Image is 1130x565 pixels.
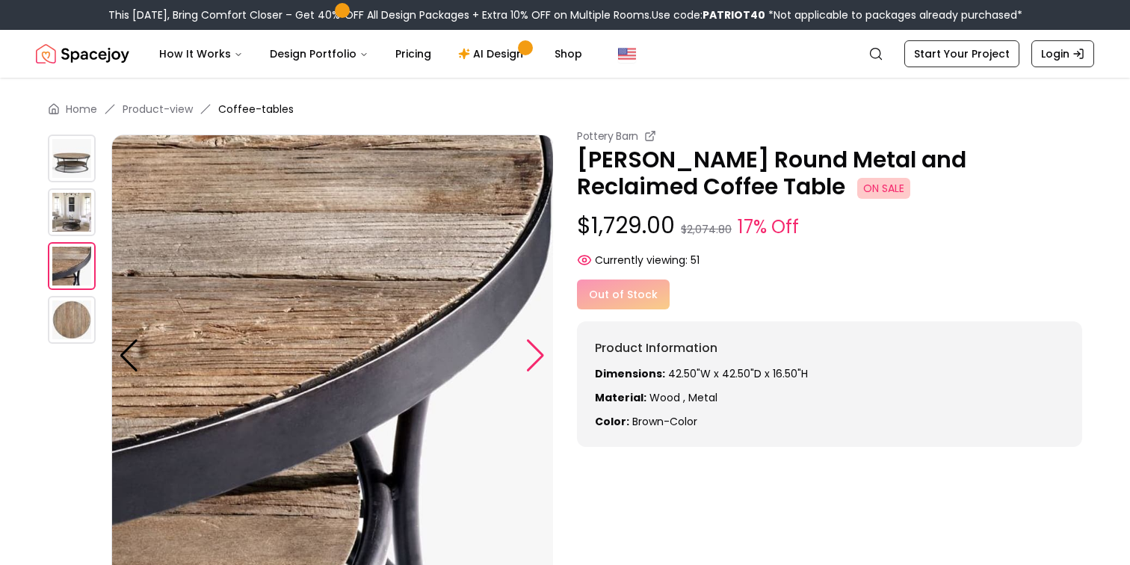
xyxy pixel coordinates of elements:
[577,129,638,143] small: Pottery Barn
[652,7,765,22] span: Use code:
[595,253,688,268] span: Currently viewing:
[258,39,380,69] button: Design Portfolio
[383,39,443,69] a: Pricing
[595,366,1064,381] p: 42.50"W x 42.50"D x 16.50"H
[48,188,96,236] img: https://storage.googleapis.com/spacejoy-main/assets/603491e4afd33f001c8bd9aa/product_1_861oe0mm23b9
[857,178,910,199] span: ON SALE
[632,414,697,429] span: brown-color
[48,102,1082,117] nav: breadcrumb
[108,7,1022,22] div: This [DATE], Bring Comfort Closer – Get 40% OFF All Design Packages + Extra 10% OFF on Multiple R...
[681,222,732,237] small: $2,074.80
[543,39,594,69] a: Shop
[36,39,129,69] a: Spacejoy
[218,102,294,117] span: Coffee-tables
[147,39,594,69] nav: Main
[595,339,1064,357] h6: Product Information
[595,366,665,381] strong: Dimensions:
[48,242,96,290] img: https://storage.googleapis.com/spacejoy-main/assets/603491e4afd33f001c8bd9aa/product_2_cel1aaeomnch
[36,30,1094,78] nav: Global
[147,39,255,69] button: How It Works
[123,102,193,117] a: Product-view
[66,102,97,117] a: Home
[595,390,646,405] strong: Material:
[703,7,765,22] b: PATRIOT40
[595,414,629,429] strong: Color:
[765,7,1022,22] span: *Not applicable to packages already purchased*
[48,296,96,344] img: https://storage.googleapis.com/spacejoy-main/assets/603491e4afd33f001c8bd9aa/product_3_g6p223jf316h
[36,39,129,69] img: Spacejoy Logo
[577,146,1082,200] p: [PERSON_NAME] Round Metal and Reclaimed Coffee Table
[446,39,540,69] a: AI Design
[48,135,96,182] img: https://storage.googleapis.com/spacejoy-main/assets/603491e4afd33f001c8bd9aa/product_0_a6473ncpk9nb
[738,214,799,241] small: 17% Off
[618,45,636,63] img: United States
[577,212,1082,241] p: $1,729.00
[904,40,1019,67] a: Start Your Project
[1031,40,1094,67] a: Login
[691,253,700,268] span: 51
[649,390,717,405] span: Wood , Metal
